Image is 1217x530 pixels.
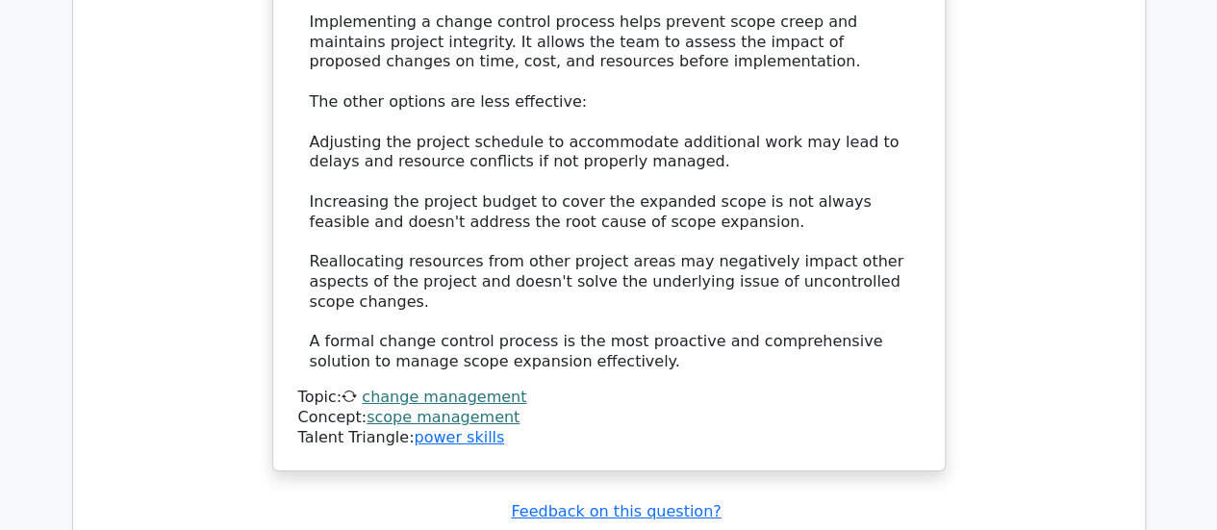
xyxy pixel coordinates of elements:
[367,408,520,426] a: scope management
[298,388,920,447] div: Talent Triangle:
[298,408,920,428] div: Concept:
[511,502,721,520] a: Feedback on this question?
[414,428,504,446] a: power skills
[362,388,526,406] a: change management
[298,388,920,408] div: Topic:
